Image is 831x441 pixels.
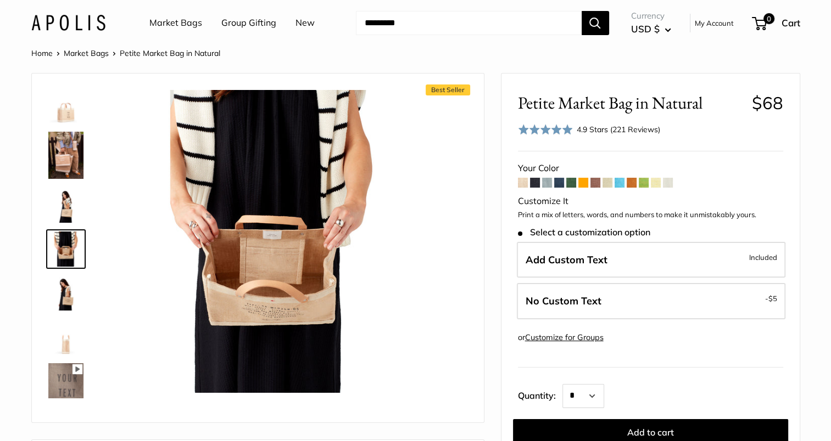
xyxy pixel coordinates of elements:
[782,17,800,29] span: Cart
[695,16,734,30] a: My Account
[48,231,83,267] img: Petite Market Bag in Natural
[221,15,276,31] a: Group Gifting
[763,13,774,24] span: 0
[631,23,660,35] span: USD $
[517,283,785,319] label: Leave Blank
[48,88,83,123] img: Petite Market Bag in Natural
[518,122,661,138] div: 4.9 Stars (221 Reviews)
[48,363,83,398] img: Petite Market Bag in Natural
[46,229,86,269] a: Petite Market Bag in Natural
[525,332,604,342] a: Customize for Groups
[46,129,86,181] a: Petite Market Bag in Natural
[518,210,783,220] p: Print a mix of letters, words, and numbers to make it unmistakably yours.
[582,11,609,35] button: Search
[48,275,83,310] img: Petite Market Bag in Natural
[31,15,105,31] img: Apolis
[518,93,744,113] span: Petite Market Bag in Natural
[518,381,562,408] label: Quantity:
[518,330,604,345] div: or
[46,185,86,225] a: Petite Market Bag in Natural
[518,227,650,238] span: Select a customization option
[46,86,86,125] a: Petite Market Bag in Natural
[48,188,83,223] img: Petite Market Bag in Natural
[526,295,601,307] span: No Custom Text
[765,292,777,305] span: -
[426,84,470,95] span: Best Seller
[631,20,671,38] button: USD $
[149,15,202,31] a: Market Bags
[768,294,777,303] span: $5
[517,242,785,278] label: Add Custom Text
[526,253,607,266] span: Add Custom Text
[46,273,86,313] a: Petite Market Bag in Natural
[120,48,220,58] span: Petite Market Bag in Natural
[295,15,315,31] a: New
[46,361,86,400] a: Petite Market Bag in Natural
[518,160,783,177] div: Your Color
[48,319,83,354] img: Petite Market Bag in Natural
[518,193,783,210] div: Customize It
[356,11,582,35] input: Search...
[631,8,671,24] span: Currency
[48,132,83,179] img: Petite Market Bag in Natural
[753,14,800,32] a: 0 Cart
[749,251,777,264] span: Included
[577,123,660,135] div: 4.9 Stars (221 Reviews)
[752,92,783,114] span: $68
[64,48,109,58] a: Market Bags
[119,90,422,393] img: Petite Market Bag in Natural
[31,46,220,60] nav: Breadcrumb
[31,48,53,58] a: Home
[46,317,86,357] a: Petite Market Bag in Natural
